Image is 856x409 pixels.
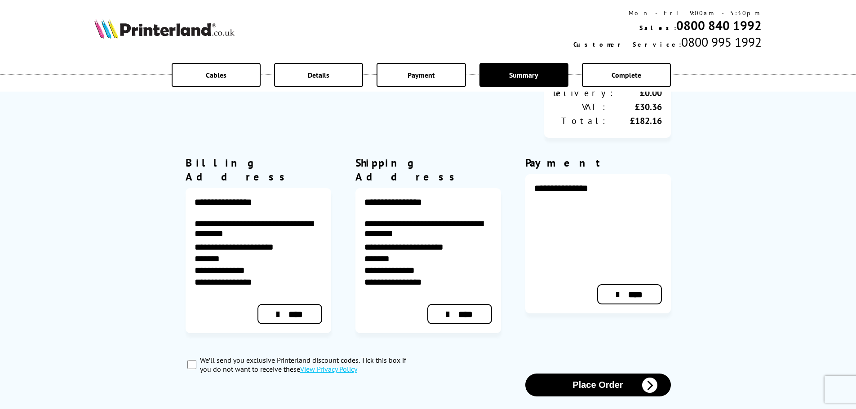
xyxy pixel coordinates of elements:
[525,374,671,396] button: Place Order
[553,101,608,113] div: VAT:
[639,24,676,32] span: Sales:
[615,87,662,99] div: £0.00
[308,70,329,79] span: Details
[553,115,608,127] div: Total:
[408,70,435,79] span: Payment
[94,19,235,39] img: Printerland Logo
[681,34,762,50] span: 0800 995 1992
[186,156,331,184] div: Billing Address
[206,70,226,79] span: Cables
[525,156,671,170] div: Payment
[509,70,538,79] span: Summary
[300,365,357,374] a: modal_privacy
[553,87,615,99] div: Delivery:
[608,115,662,127] div: £182.16
[608,101,662,113] div: £30.36
[573,40,681,48] span: Customer Service:
[200,356,418,374] label: We’ll send you exclusive Printerland discount codes. Tick this box if you do not want to receive ...
[355,156,501,184] div: Shipping Address
[676,17,762,34] a: 0800 840 1992
[573,9,762,17] div: Mon - Fri 9:00am - 5:30pm
[612,70,641,79] span: Complete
